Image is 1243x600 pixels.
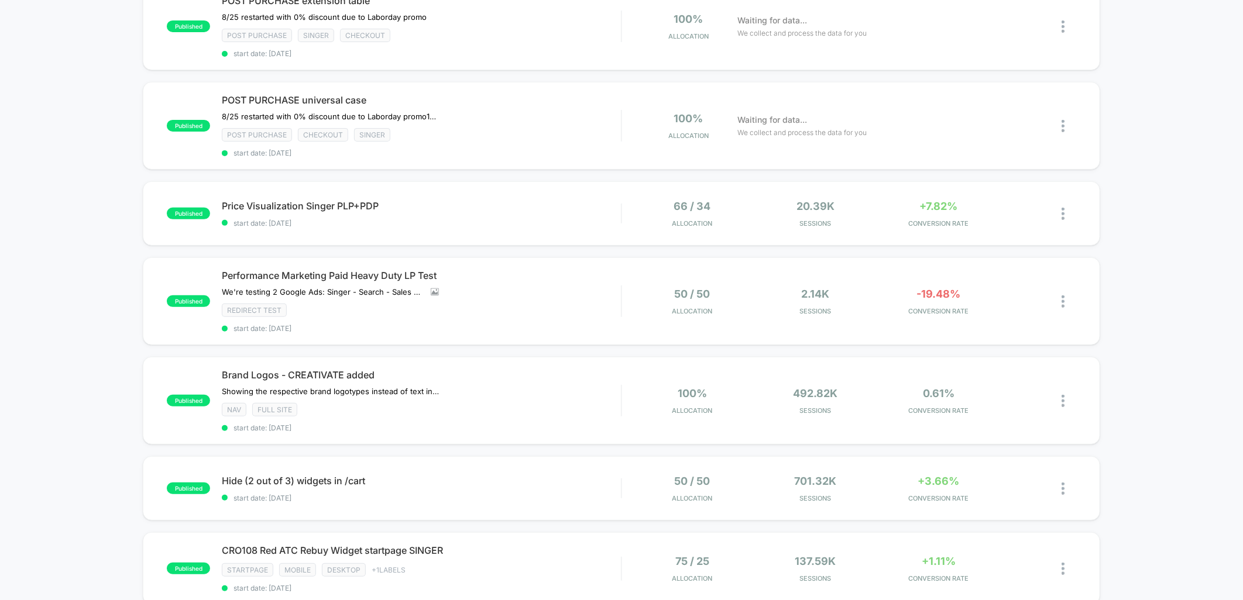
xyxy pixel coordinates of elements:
[757,219,874,227] span: Sessions
[672,406,713,415] span: Allocation
[795,475,837,487] span: 701.32k
[222,324,621,333] span: start date: [DATE]
[1062,20,1065,33] img: close
[167,563,210,574] span: published
[802,288,830,300] span: 2.14k
[880,574,998,582] span: CONVERSION RATE
[222,128,292,142] span: Post Purchase
[794,387,838,399] span: 492.82k
[1062,395,1065,407] img: close
[298,29,334,42] span: Singer
[167,20,210,32] span: published
[757,406,874,415] span: Sessions
[757,574,874,582] span: Sessions
[222,544,621,556] span: CRO108 Red ATC Rebuy Widget startpage SINGER
[222,494,621,502] span: start date: [DATE]
[167,482,210,494] span: published
[668,32,709,40] span: Allocation
[738,27,867,39] span: We collect and process the data for you
[167,120,210,132] span: published
[918,475,960,487] span: +3.66%
[922,555,956,567] span: +1.11%
[222,584,621,592] span: start date: [DATE]
[672,307,713,315] span: Allocation
[222,369,621,381] span: Brand Logos - CREATIVATE added
[279,563,316,577] span: Mobile
[880,406,998,415] span: CONVERSION RATE
[222,287,422,296] span: We're testing 2 Google Ads: Singer - Search - Sales - Heavy Duty - Nonbrand and SINGER - PMax - H...
[795,555,836,567] span: 137.59k
[1062,482,1065,495] img: close
[738,113,808,126] span: Waiting for data...
[222,270,621,281] span: Performance Marketing Paid Heavy Duty LP Test
[880,307,998,315] span: CONVERSION RATE
[738,127,867,138] span: We collect and process the data for you
[340,29,390,42] span: checkout
[298,128,348,142] span: checkout
[222,304,287,317] span: Redirect Test
[757,307,874,315] span: Sessions
[672,219,713,227] span: Allocation
[167,208,210,219] span: published
[923,387,954,399] span: 0.61%
[354,128,390,142] span: Singer
[1062,208,1065,220] img: close
[222,200,621,212] span: Price Visualization Singer PLP+PDP
[920,200,958,212] span: +7.82%
[252,403,297,416] span: Full site
[1062,295,1065,308] img: close
[322,563,366,577] span: Desktop
[674,200,711,212] span: 66 / 34
[674,112,703,125] span: 100%
[1062,563,1065,575] img: close
[222,29,292,42] span: Post Purchase
[222,94,621,106] span: POST PURCHASE universal case
[675,475,710,487] span: 50 / 50
[672,574,713,582] span: Allocation
[222,423,621,432] span: start date: [DATE]
[757,494,874,502] span: Sessions
[222,112,439,121] span: 8/25 restarted with 0% discount due to Laborday promo10% off 6% CR8/15 restarted to incl all top ...
[738,14,808,27] span: Waiting for data...
[222,149,621,157] span: start date: [DATE]
[222,563,273,577] span: STARTPAGE
[675,555,709,567] span: 75 / 25
[880,494,998,502] span: CONVERSION RATE
[672,494,713,502] span: Allocation
[796,200,835,212] span: 20.39k
[1062,120,1065,132] img: close
[372,565,406,574] span: + 1 Labels
[167,295,210,307] span: published
[167,395,210,406] span: published
[674,13,703,25] span: 100%
[222,12,427,22] span: 8/25 restarted with 0% discount due to Laborday promo
[222,403,246,416] span: NAV
[222,475,621,487] span: Hide (2 out of 3) widgets in /cart
[222,387,439,396] span: Showing the respective brand logotypes instead of text in tabs
[668,132,709,140] span: Allocation
[880,219,998,227] span: CONVERSION RATE
[675,288,710,300] span: 50 / 50
[917,288,961,300] span: -19.48%
[678,387,707,399] span: 100%
[222,219,621,227] span: start date: [DATE]
[222,49,621,58] span: start date: [DATE]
